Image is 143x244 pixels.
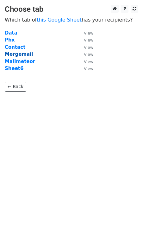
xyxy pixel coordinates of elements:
a: View [78,44,93,50]
a: Phx [5,37,15,43]
a: Data [5,30,17,36]
iframe: Chat Widget [111,214,143,244]
small: View [84,59,93,64]
a: View [78,66,93,71]
small: View [84,66,93,71]
small: View [84,38,93,42]
a: Mailmeteor [5,59,35,64]
a: Contact [5,44,25,50]
a: Mergemail [5,51,33,57]
small: View [84,52,93,57]
p: Which tab of has your recipients? [5,16,138,23]
small: View [84,45,93,50]
a: View [78,59,93,64]
a: this Google Sheet [37,17,82,23]
a: View [78,30,93,36]
a: View [78,51,93,57]
h3: Choose tab [5,5,138,14]
a: ← Back [5,82,26,92]
a: Sheet6 [5,66,23,71]
small: View [84,31,93,35]
a: View [78,37,93,43]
